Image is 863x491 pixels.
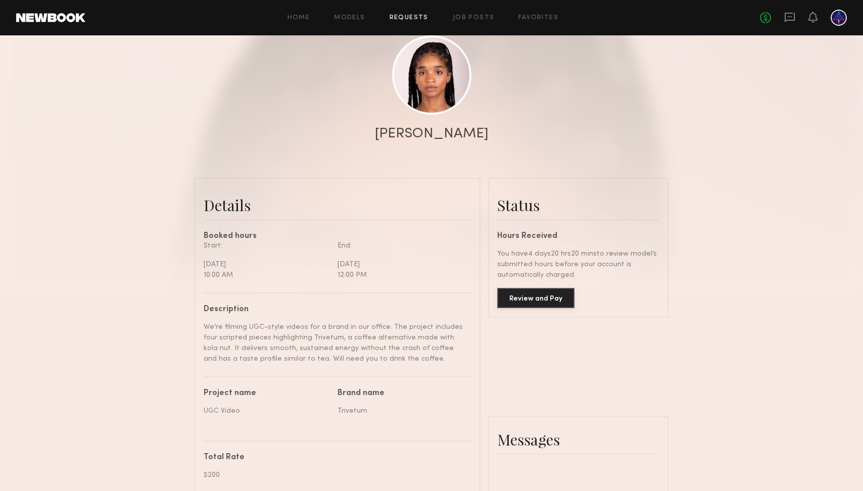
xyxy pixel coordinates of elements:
div: Project name [204,389,330,398]
a: Models [334,15,365,21]
div: Brand name [338,389,464,398]
div: [DATE] [204,259,330,270]
button: Review and Pay [497,288,574,308]
div: You have 4 days 20 hrs 20 mins to review model’s submitted hours before your account is automatic... [497,249,659,280]
div: UGC Video [204,406,330,416]
div: 10:00 AM [204,270,330,280]
div: Description [204,306,464,314]
a: Job Posts [453,15,495,21]
div: Total Rate [204,454,464,462]
div: Messages [497,429,659,450]
div: Start: [204,240,330,251]
div: We’re filming UGC-style videos for a brand in our office. The project includes four scripted piec... [204,322,464,364]
div: [PERSON_NAME] [375,127,489,141]
a: Home [287,15,310,21]
div: Hours Received [497,232,659,240]
div: Status [497,195,659,215]
a: Requests [390,15,428,21]
div: [DATE] [338,259,464,270]
div: End: [338,240,464,251]
div: Trivetum [338,406,464,416]
div: Details [204,195,471,215]
div: 12:00 PM [338,270,464,280]
div: $200 [204,470,464,480]
div: Booked hours [204,232,471,240]
a: Favorites [518,15,558,21]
